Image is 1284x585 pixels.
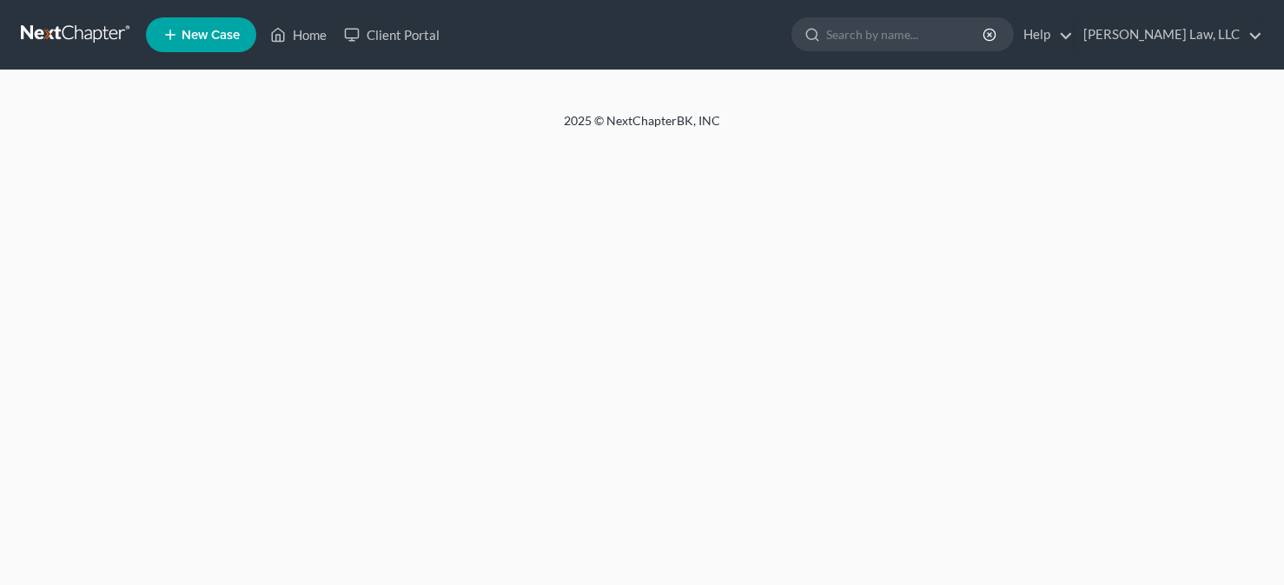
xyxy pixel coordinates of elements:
[1075,19,1262,50] a: [PERSON_NAME] Law, LLC
[1015,19,1073,50] a: Help
[335,19,448,50] a: Client Portal
[826,18,985,50] input: Search by name...
[182,29,240,42] span: New Case
[147,112,1137,143] div: 2025 © NextChapterBK, INC
[261,19,335,50] a: Home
